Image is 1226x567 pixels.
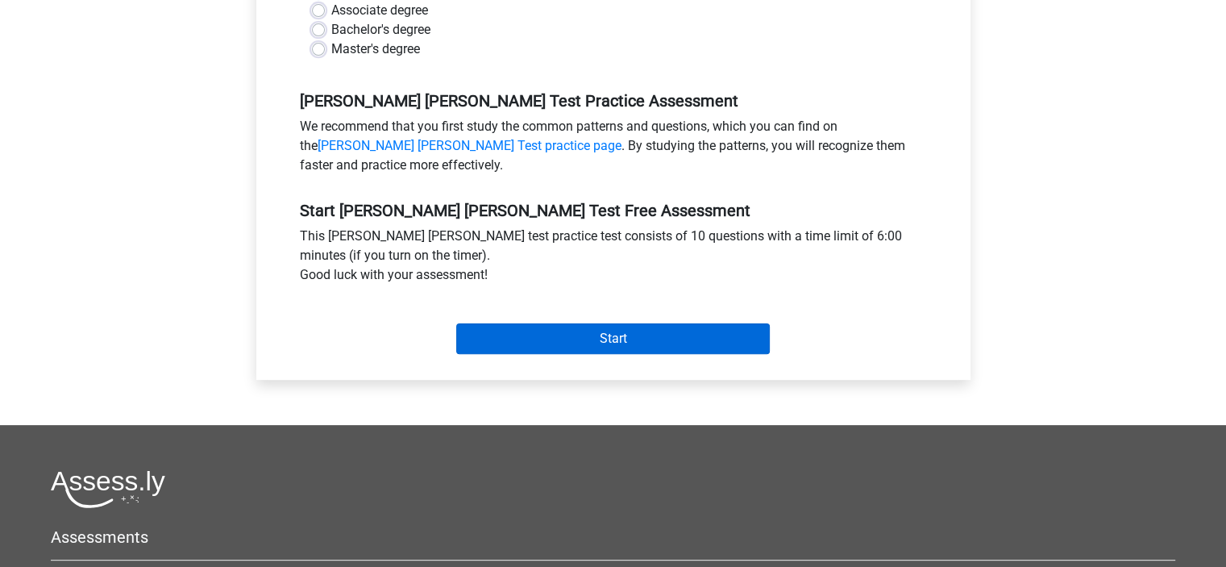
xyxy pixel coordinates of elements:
[318,138,621,153] a: [PERSON_NAME] [PERSON_NAME] Test practice page
[51,527,1175,547] h5: Assessments
[288,227,939,291] div: This [PERSON_NAME] [PERSON_NAME] test practice test consists of 10 questions with a time limit of...
[300,91,927,110] h5: [PERSON_NAME] [PERSON_NAME] Test Practice Assessment
[331,1,428,20] label: Associate degree
[331,40,420,59] label: Master's degree
[331,20,430,40] label: Bachelor's degree
[51,470,165,508] img: Assessly logo
[456,323,770,354] input: Start
[288,117,939,181] div: We recommend that you first study the common patterns and questions, which you can find on the . ...
[300,201,927,220] h5: Start [PERSON_NAME] [PERSON_NAME] Test Free Assessment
